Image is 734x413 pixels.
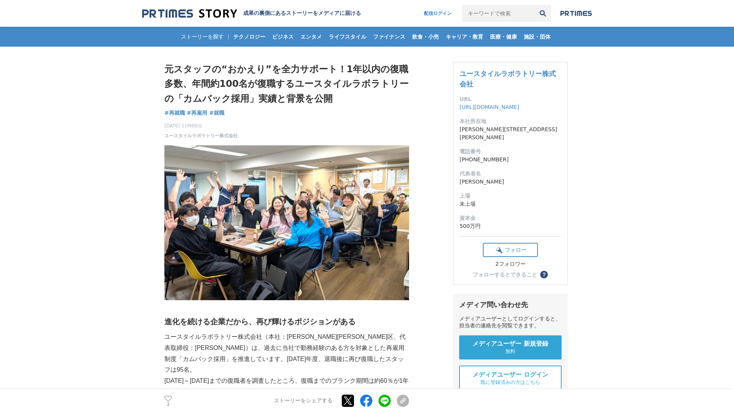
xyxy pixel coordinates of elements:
div: メディア問い合わせ先 [459,300,562,309]
a: テクノロジー [230,27,268,47]
a: ビジネス [269,27,297,47]
span: ライフスタイル [326,33,369,40]
dd: [PERSON_NAME] [460,178,561,186]
a: 成果の裏側にあるストーリーをメディアに届ける 成果の裏側にあるストーリーをメディアに届ける [142,8,361,19]
a: ライフスタイル [326,27,369,47]
span: 既に登録済みの方はこちら [481,379,540,386]
a: エンタメ [297,27,325,47]
dd: [PHONE_NUMBER] [460,156,561,164]
a: #再雇用 [187,109,208,117]
span: キャリア・教育 [443,33,486,40]
span: 医療・健康 [487,33,520,40]
div: 2フォロワー [483,261,538,268]
a: [URL][DOMAIN_NAME] [460,104,519,110]
img: thumbnail_5e65eb70-7254-11f0-ad75-a15d8acbbc29.jpg [164,145,409,300]
span: メディアユーザー ログイン [473,371,548,379]
div: フォローするとできること [473,272,537,277]
dt: 資本金 [460,214,561,222]
dt: 代表者名 [460,170,561,178]
button: ？ [540,271,548,278]
a: メディアユーザー ログイン 既に登録済みの方はこちら [459,366,562,391]
dt: 上場 [460,192,561,200]
a: 飲食・小売 [409,27,442,47]
span: メディアユーザー 新規登録 [473,340,548,348]
p: 2 [164,403,172,406]
dt: 電話番号 [460,148,561,156]
a: 医療・健康 [487,27,520,47]
div: メディアユーザーとしてログインすると、担当者の連絡先を閲覧できます。 [459,315,562,329]
span: 施設・団体 [521,33,554,40]
h1: 元スタッフの“おかえり”を全力サポート！1年以内の復職多数、年間約100名が復職するユースタイルラボラトリーの「カムバック採用」実績と背景を公開 [164,62,409,106]
dt: 本社所在地 [460,117,561,125]
dd: [PERSON_NAME][STREET_ADDRESS][PERSON_NAME] [460,125,561,141]
a: #再就職 [164,109,185,117]
a: メディアユーザー 新規登録 無料 [459,335,562,359]
img: prtimes [560,10,592,16]
span: ビジネス [269,33,297,40]
a: 施設・団体 [521,27,554,47]
h2: 進化を続ける企業だから、再び輝けるポジションがある [164,315,409,328]
dd: 500万円 [460,222,561,230]
span: #就職 [209,109,224,116]
a: #就職 [209,109,224,117]
a: 配信ログイン [416,5,459,22]
input: キーワードで検索 [462,5,534,22]
dt: URL [460,95,561,103]
dd: 未上場 [460,200,561,208]
p: ストーリーをシェアする [274,398,333,405]
button: 検索 [534,5,551,22]
span: ファイナンス [370,33,408,40]
p: ユースタイルラボラトリー株式会社（本社：[PERSON_NAME][PERSON_NAME]区、代表取締役：[PERSON_NAME]）は、過去に当社で勤務経験のある方を対象とした再雇用制度「カ... [164,332,409,376]
span: 無料 [505,348,515,355]
p: [DATE]～[DATE]までの復職者を調査したところ、復職までのブランク期間は約60％が1年以内でした。 [164,376,409,398]
button: フォロー [483,243,538,257]
img: 成果の裏側にあるストーリーをメディアに届ける [142,8,237,19]
a: ユースタイルラボラトリー株式会社 [460,70,556,88]
span: エンタメ [297,33,325,40]
a: キャリア・教育 [443,27,486,47]
span: #再就職 [164,109,185,116]
a: ユースタイルラボラトリー株式会社 [164,132,238,139]
span: [DATE] 11時00分 [164,122,238,129]
a: ファイナンス [370,27,408,47]
span: ？ [541,272,547,277]
span: 飲食・小売 [409,33,442,40]
h2: 成果の裏側にあるストーリーをメディアに届ける [243,10,361,17]
span: #再雇用 [187,109,208,116]
span: テクノロジー [230,33,268,40]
